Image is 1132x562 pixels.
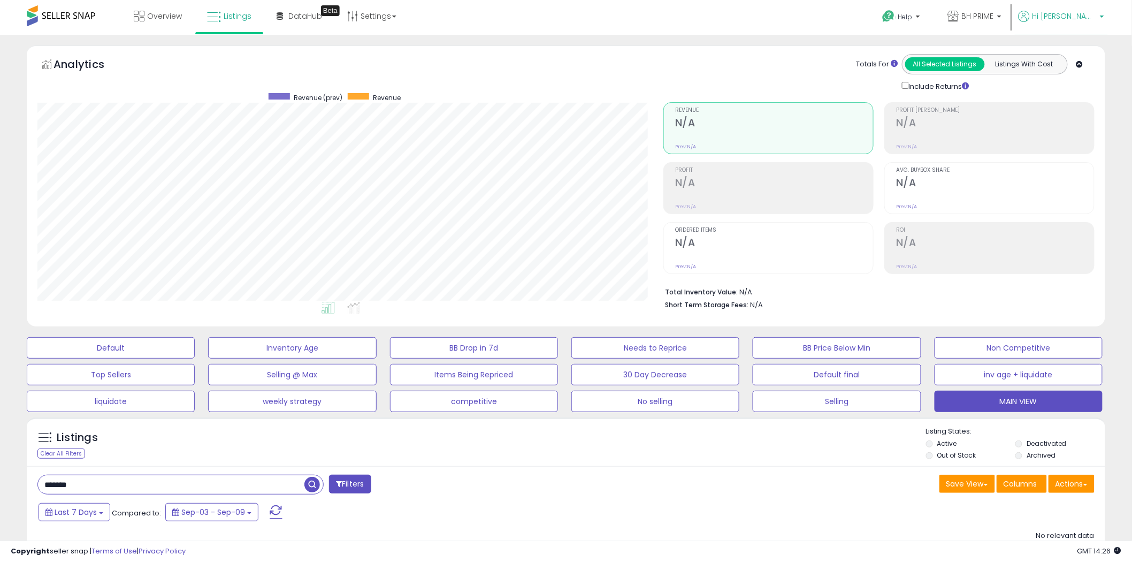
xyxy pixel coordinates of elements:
small: Prev: N/A [675,143,696,150]
button: BB Drop in 7d [390,337,558,359]
h2: N/A [896,117,1094,131]
span: Sep-03 - Sep-09 [181,507,245,518]
span: DataHub [288,11,322,21]
button: competitive [390,391,558,412]
button: Inventory Age [208,337,376,359]
p: Listing States: [926,427,1105,437]
button: Sep-03 - Sep-09 [165,503,258,521]
button: Save View [939,475,995,493]
span: Profit [PERSON_NAME] [896,108,1094,113]
button: liquidate [27,391,195,412]
span: ROI [896,227,1094,233]
div: Clear All Filters [37,449,85,459]
small: Prev: N/A [675,263,696,270]
h2: N/A [896,237,1094,251]
label: Active [937,439,957,448]
span: Overview [147,11,182,21]
div: No relevant data [1036,531,1095,541]
small: Prev: N/A [896,263,917,270]
span: Avg. Buybox Share [896,168,1094,173]
i: Get Help [882,10,896,23]
button: weekly strategy [208,391,376,412]
button: 30 Day Decrease [571,364,739,385]
button: MAIN VIEW [935,391,1103,412]
div: seller snap | | [11,546,186,557]
label: Archived [1027,451,1055,460]
h5: Analytics [53,57,125,74]
h2: N/A [896,177,1094,191]
button: Default [27,337,195,359]
small: Prev: N/A [896,203,917,210]
span: Compared to: [112,508,161,518]
b: Short Term Storage Fees: [665,300,748,309]
a: Help [874,2,931,35]
div: Totals For [856,59,898,70]
span: Revenue (prev) [294,93,342,102]
button: All Selected Listings [905,57,985,71]
label: Out of Stock [937,451,976,460]
li: N/A [665,285,1087,298]
button: Needs to Reprice [571,337,739,359]
button: Items Being Repriced [390,364,558,385]
span: Help [898,12,913,21]
h2: N/A [675,117,873,131]
a: Privacy Policy [139,546,186,556]
button: inv age + liquidate [935,364,1103,385]
span: 2025-09-17 14:26 GMT [1077,546,1121,556]
span: BH PRIME [962,11,994,21]
button: Selling [753,391,921,412]
button: Non Competitive [935,337,1103,359]
span: Columns [1004,479,1037,489]
button: Columns [997,475,1047,493]
button: Selling @ Max [208,364,376,385]
h5: Listings [57,430,98,445]
a: Terms of Use [91,546,137,556]
span: Revenue [373,93,401,102]
span: Listings [224,11,251,21]
h2: N/A [675,237,873,251]
button: BB Price Below Min [753,337,921,359]
small: Prev: N/A [896,143,917,150]
h2: N/A [675,177,873,191]
button: Listings With Cost [984,57,1064,71]
div: Include Returns [894,80,982,92]
strong: Copyright [11,546,50,556]
span: Last 7 Days [55,507,97,518]
label: Deactivated [1027,439,1067,448]
button: No selling [571,391,739,412]
button: Filters [329,475,371,493]
a: Hi [PERSON_NAME] [1019,11,1104,35]
button: Top Sellers [27,364,195,385]
span: Revenue [675,108,873,113]
button: Actions [1049,475,1095,493]
span: Profit [675,168,873,173]
div: Tooltip anchor [321,5,340,16]
button: Last 7 Days [39,503,110,521]
b: Total Inventory Value: [665,287,738,297]
small: Prev: N/A [675,203,696,210]
span: Hi [PERSON_NAME] [1032,11,1097,21]
button: Default final [753,364,921,385]
span: Ordered Items [675,227,873,233]
span: N/A [750,300,763,310]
